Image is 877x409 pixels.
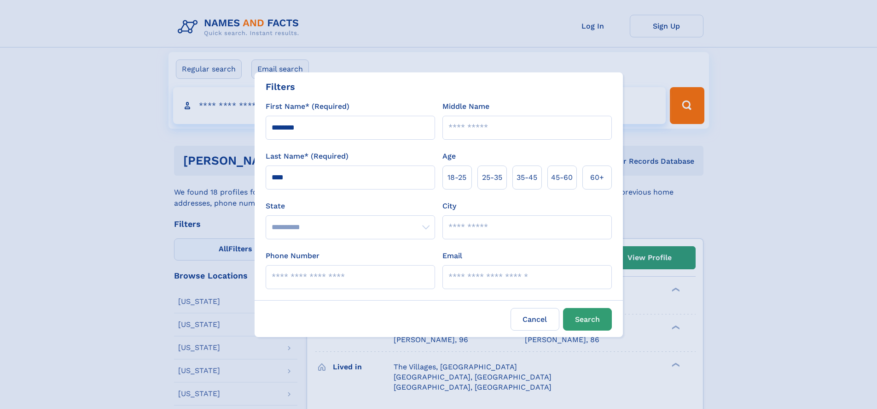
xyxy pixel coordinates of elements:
span: 35‑45 [517,172,537,183]
button: Search [563,308,612,331]
span: 45‑60 [551,172,573,183]
label: City [442,201,456,212]
label: Phone Number [266,250,319,261]
div: Filters [266,80,295,94]
label: Email [442,250,462,261]
span: 25‑35 [482,172,502,183]
label: State [266,201,435,212]
label: Middle Name [442,101,489,112]
span: 60+ [590,172,604,183]
label: Last Name* (Required) [266,151,348,162]
label: Age [442,151,456,162]
label: First Name* (Required) [266,101,349,112]
span: 18‑25 [447,172,466,183]
label: Cancel [511,308,559,331]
